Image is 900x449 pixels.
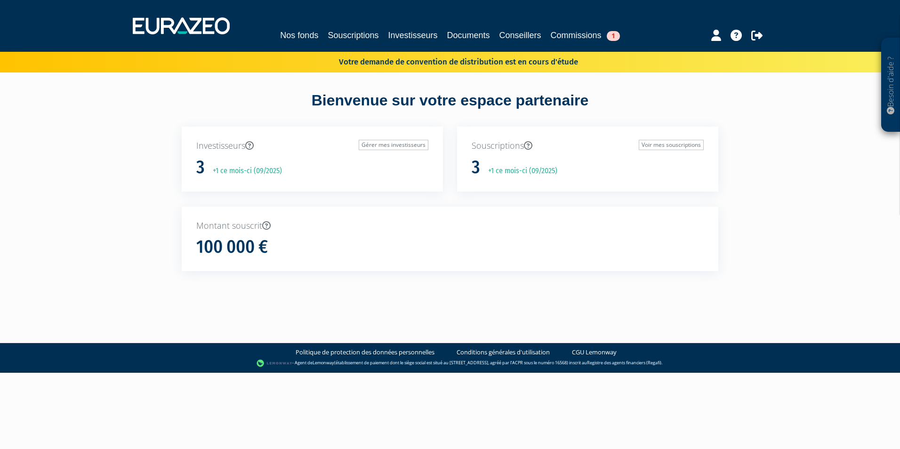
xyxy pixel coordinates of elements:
[572,348,617,357] a: CGU Lemonway
[312,54,578,68] p: Votre demande de convention de distribution est en cours d'étude
[313,360,334,366] a: Lemonway
[499,29,541,42] a: Conseillers
[206,166,282,176] p: +1 ce mois-ci (09/2025)
[175,90,725,127] div: Bienvenue sur votre espace partenaire
[196,140,428,152] p: Investisseurs
[457,348,550,357] a: Conditions générales d'utilisation
[296,348,434,357] a: Politique de protection des données personnelles
[472,140,704,152] p: Souscriptions
[639,140,704,150] a: Voir mes souscriptions
[359,140,428,150] a: Gérer mes investisseurs
[885,43,896,128] p: Besoin d'aide ?
[133,17,230,34] img: 1732889491-logotype_eurazeo_blanc_rvb.png
[551,29,620,42] a: Commissions1
[280,29,318,42] a: Nos fonds
[607,31,620,41] span: 1
[587,360,661,366] a: Registre des agents financiers (Regafi)
[472,158,480,177] h1: 3
[388,29,437,42] a: Investisseurs
[482,166,557,176] p: +1 ce mois-ci (09/2025)
[196,158,205,177] h1: 3
[447,29,490,42] a: Documents
[257,359,293,368] img: logo-lemonway.png
[196,220,704,232] p: Montant souscrit
[196,237,268,257] h1: 100 000 €
[9,359,891,368] div: - Agent de (établissement de paiement dont le siège social est situé au [STREET_ADDRESS], agréé p...
[328,29,378,42] a: Souscriptions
